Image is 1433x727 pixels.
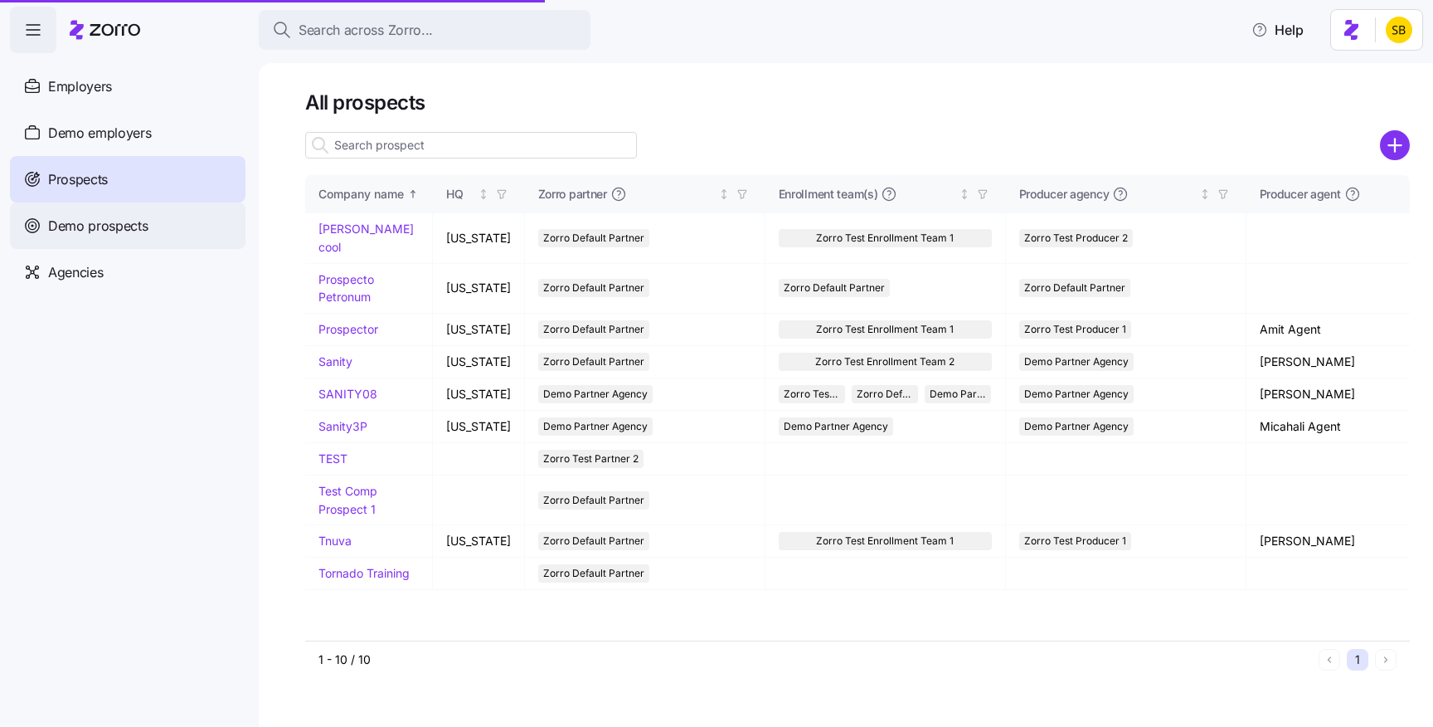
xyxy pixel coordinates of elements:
[48,123,152,144] span: Demo employers
[10,110,245,156] a: Demo employers
[318,419,367,433] a: Sanity3P
[1380,130,1410,160] svg: add icon
[318,534,352,548] a: Tnuva
[816,532,954,550] span: Zorro Test Enrollment Team 1
[1024,385,1129,403] span: Demo Partner Agency
[318,354,352,368] a: Sanity
[318,185,404,203] div: Company name
[318,222,414,254] a: [PERSON_NAME] cool
[543,417,648,436] span: Demo Partner Agency
[299,20,433,41] span: Search across Zorro...
[543,564,644,583] span: Zorro Default Partner
[1319,649,1340,671] button: Previous page
[1024,417,1129,436] span: Demo Partner Agency
[1386,17,1412,43] img: 0a01218a5800f2508f227687140c993d
[433,213,525,263] td: [US_STATE]
[318,484,377,516] a: Test Comp Prospect 1
[525,175,765,213] th: Zorro partnerNot sorted
[433,314,525,346] td: [US_STATE]
[857,385,913,403] span: Zorro Default Partner
[1024,229,1128,247] span: Zorro Test Producer 2
[318,322,378,336] a: Prospector
[543,385,648,403] span: Demo Partner Agency
[433,525,525,558] td: [US_STATE]
[318,451,347,466] a: TEST
[543,450,639,468] span: Zorro Test Partner 2
[543,491,644,510] span: Zorro Default Partner
[816,320,954,339] span: Zorro Test Enrollment Team 1
[1347,649,1368,671] button: 1
[10,202,245,249] a: Demo prospects
[543,229,644,247] span: Zorro Default Partner
[1199,188,1211,200] div: Not sorted
[318,566,410,580] a: Tornado Training
[407,188,419,200] div: Sorted ascending
[259,10,590,50] button: Search across Zorro...
[433,346,525,378] td: [US_STATE]
[433,175,525,213] th: HQNot sorted
[10,249,245,295] a: Agencies
[48,216,148,237] span: Demo prospects
[779,186,878,202] span: Enrollment team(s)
[930,385,986,403] span: Demo Partner Agency
[1375,649,1397,671] button: Next page
[1251,20,1304,40] span: Help
[48,76,112,97] span: Employers
[718,188,730,200] div: Not sorted
[1024,320,1126,339] span: Zorro Test Producer 1
[815,353,955,371] span: Zorro Test Enrollment Team 2
[543,320,644,339] span: Zorro Default Partner
[784,417,888,436] span: Demo Partner Agency
[816,229,954,247] span: Zorro Test Enrollment Team 1
[1024,279,1125,297] span: Zorro Default Partner
[433,378,525,411] td: [US_STATE]
[10,156,245,202] a: Prospects
[1024,353,1129,371] span: Demo Partner Agency
[1019,186,1110,202] span: Producer agency
[433,411,525,443] td: [US_STATE]
[305,175,433,213] th: Company nameSorted ascending
[543,353,644,371] span: Zorro Default Partner
[48,169,108,190] span: Prospects
[784,385,840,403] span: Zorro Test Enrollment Team 1
[784,279,885,297] span: Zorro Default Partner
[446,185,475,203] div: HQ
[1024,532,1126,550] span: Zorro Test Producer 1
[1260,186,1341,202] span: Producer agent
[433,264,525,314] td: [US_STATE]
[1238,13,1317,46] button: Help
[48,262,103,283] span: Agencies
[543,532,644,550] span: Zorro Default Partner
[305,132,637,159] input: Search prospect
[1006,175,1246,213] th: Producer agencyNot sorted
[765,175,1006,213] th: Enrollment team(s)Not sorted
[959,188,970,200] div: Not sorted
[478,188,489,200] div: Not sorted
[318,651,1312,668] div: 1 - 10 / 10
[318,387,377,401] a: SANITY08
[538,186,607,202] span: Zorro partner
[543,279,644,297] span: Zorro Default Partner
[305,90,1410,115] h1: All prospects
[10,63,245,110] a: Employers
[318,272,374,305] a: Prospecto Petronum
